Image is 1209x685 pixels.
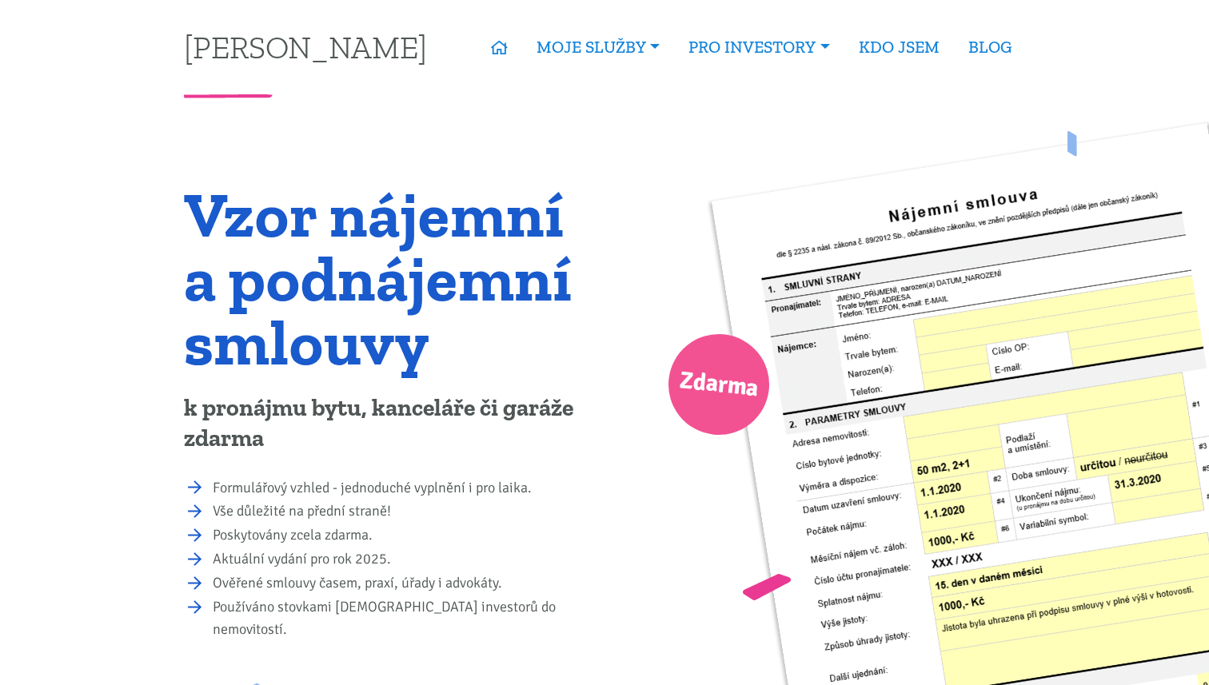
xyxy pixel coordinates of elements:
[522,29,674,66] a: MOJE SLUŽBY
[954,29,1026,66] a: BLOG
[213,524,594,547] li: Poskytovány zcela zdarma.
[184,393,594,454] p: k pronájmu bytu, kanceláře či garáže zdarma
[213,548,594,571] li: Aktuální vydání pro rok 2025.
[674,29,844,66] a: PRO INVESTORY
[844,29,954,66] a: KDO JSEM
[213,500,594,523] li: Vše důležité na přední straně!
[184,182,594,374] h1: Vzor nájemní a podnájemní smlouvy
[213,572,594,595] li: Ověřené smlouvy časem, praxí, úřady i advokáty.
[677,360,760,410] span: Zdarma
[184,31,427,62] a: [PERSON_NAME]
[213,596,594,641] li: Používáno stovkami [DEMOGRAPHIC_DATA] investorů do nemovitostí.
[213,477,594,500] li: Formulářový vzhled - jednoduché vyplnění i pro laika.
